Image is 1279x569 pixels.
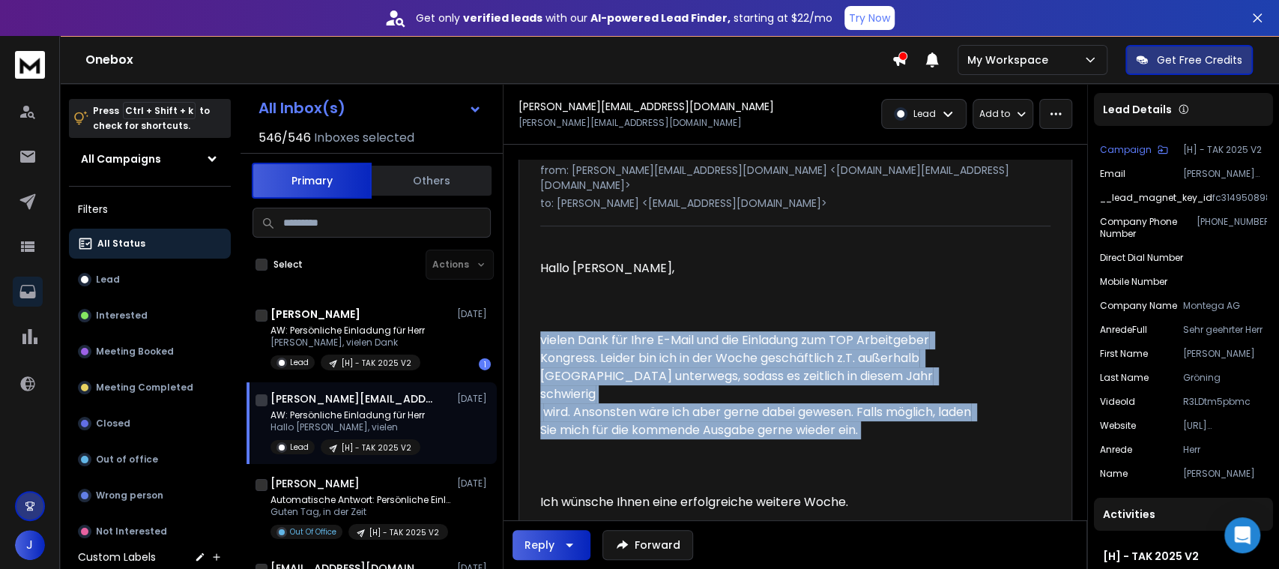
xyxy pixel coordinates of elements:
[1183,468,1267,480] p: [PERSON_NAME]
[69,229,231,259] button: All Status
[15,530,45,560] button: J
[1157,52,1242,67] p: Get Free Credits
[1183,168,1267,180] p: [PERSON_NAME][EMAIL_ADDRESS][DOMAIN_NAME]
[1183,324,1267,336] p: Sehr geehrter Herr
[290,357,309,368] p: Lead
[1100,300,1177,312] p: Company Name
[1100,372,1149,384] p: Last Name
[69,265,231,295] button: Lead
[96,454,158,466] p: Out of office
[96,346,174,358] p: Meeting Booked
[518,117,742,129] p: [PERSON_NAME][EMAIL_ADDRESS][DOMAIN_NAME]
[69,373,231,403] button: Meeting Completed
[913,108,936,120] p: Lead
[1100,144,1168,156] button: Campaign
[457,308,491,320] p: [DATE]
[342,358,411,369] p: [H] - TAK 2025 V2
[1125,45,1253,75] button: Get Free Credits
[1183,348,1267,360] p: [PERSON_NAME]
[273,259,303,271] label: Select
[81,151,161,166] h1: All Campaigns
[1197,216,1267,240] p: [PHONE_NUMBER]
[96,310,148,322] p: Interested
[1100,444,1132,456] p: anrede
[967,52,1054,67] p: My Workspace
[247,93,494,123] button: All Inbox(s)
[457,478,491,490] p: [DATE]
[518,99,774,114] h1: [PERSON_NAME][EMAIL_ADDRESS][DOMAIN_NAME]
[602,530,693,560] button: Forward
[1183,444,1267,456] p: Herr
[1100,420,1136,432] p: Website
[97,238,145,250] p: All Status
[69,337,231,367] button: Meeting Booked
[69,481,231,511] button: Wrong person
[1183,144,1267,156] p: [H] - TAK 2025 V2
[290,442,309,453] p: Lead
[1100,324,1147,336] p: anredeFull
[540,196,1050,211] p: to: [PERSON_NAME] <[EMAIL_ADDRESS][DOMAIN_NAME]>
[69,409,231,439] button: Closed
[1183,420,1267,432] p: [URL][DOMAIN_NAME]
[96,274,120,286] p: Lead
[1100,396,1135,408] p: videoId
[1183,300,1267,312] p: Montega AG
[270,337,425,349] p: [PERSON_NAME], vielen Dank
[1100,168,1125,180] p: Email
[85,51,892,69] h1: Onebox
[93,103,210,133] p: Press to check for shortcuts.
[1100,276,1167,288] p: Mobile Number
[1212,192,1267,204] p: fc31495089894ea6838bd4f6d651b78c
[1100,252,1183,264] p: Direct Dial Number
[96,418,130,430] p: Closed
[540,259,674,277] span: Hallo [PERSON_NAME],
[844,6,895,30] button: Try Now
[1100,216,1197,240] p: Company Phone Number
[258,100,345,115] h1: All Inbox(s)
[123,102,196,119] span: Ctrl + Shift + k
[540,163,1050,193] p: from: [PERSON_NAME][EMAIL_ADDRESS][DOMAIN_NAME] <[DOMAIN_NAME][EMAIL_ADDRESS][DOMAIN_NAME]>
[270,409,425,421] p: AW: Persönliche Einladung für Herr
[540,493,848,511] span: Ich wünsche Ihnen eine erfolgreiche weitere Woche.
[1183,372,1267,384] p: Gröning
[372,164,492,197] button: Others
[1100,192,1212,204] p: __lead_magnet_key_id
[512,530,590,560] button: Reply
[96,490,163,502] p: Wrong person
[849,10,890,25] p: Try Now
[479,358,491,370] div: 1
[69,144,231,174] button: All Campaigns
[290,526,336,538] p: Out Of Office
[369,527,439,538] p: [H] - TAK 2025 V2
[69,445,231,475] button: Out of office
[69,199,231,220] h3: Filters
[1094,498,1273,531] div: Activities
[463,10,542,25] strong: verified leads
[270,421,425,433] p: Hallo [PERSON_NAME], vielen
[314,129,414,147] h3: Inboxes selected
[258,129,311,147] span: 546 / 546
[252,163,372,199] button: Primary
[1100,144,1152,156] p: Campaign
[15,51,45,79] img: logo
[96,526,167,538] p: Not Interested
[270,506,450,518] p: Guten Tag, in der Zeit
[1103,102,1172,117] p: Lead Details
[524,538,554,553] div: Reply
[979,108,1010,120] p: Add to
[1103,549,1264,564] h1: [H] - TAK 2025 V2
[96,382,193,394] p: Meeting Completed
[270,391,435,406] h1: [PERSON_NAME][EMAIL_ADDRESS][DOMAIN_NAME]
[270,494,450,506] p: Automatische Antwort: Persönliche Einladung für
[1224,517,1260,553] div: Open Intercom Messenger
[69,301,231,331] button: Interested
[457,393,491,405] p: [DATE]
[1100,348,1148,360] p: First Name
[270,307,360,322] h1: [PERSON_NAME]
[590,10,731,25] strong: AI-powered Lead Finder,
[270,325,425,337] p: AW: Persönliche Einladung für Herr
[540,331,974,439] span: vielen Dank für Ihre E-Mail und die Einladung zum TOP Arbeitgeber Kongress. Leider bin ich in der...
